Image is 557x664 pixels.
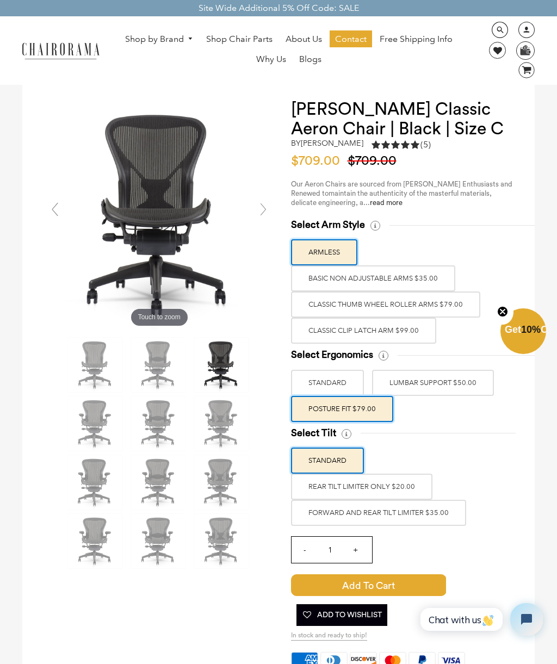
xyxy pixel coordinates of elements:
a: [PERSON_NAME] [301,138,363,148]
nav: DesktopNavigation [110,30,468,71]
span: (5) [420,139,431,151]
span: Add To Wishlist [302,604,382,626]
a: read more [370,199,403,206]
img: Herman Miller Classic Aeron Chair | Black | Size C - chairorama [131,396,185,451]
img: Herman Miller Classic Aeron Chair | Black | Size C - chairorama [131,514,185,568]
a: About Us [280,30,327,48]
img: Herman Miller Classic Aeron Chair | Black | Size C - chairorama [68,514,122,568]
label: POSTURE FIT $79.00 [291,396,393,422]
img: chairorama [17,41,104,60]
label: BASIC NON ADJUSTABLE ARMS $35.00 [291,265,455,291]
img: Herman Miller Classic Aeron Chair | Black | Size C - chairorama [68,455,122,510]
img: DSC_4714_226142ee-11b0-473f-9402-c02cf8799031_grande.jpg [44,100,275,330]
a: Blogs [294,51,327,68]
img: Herman Miller Classic Aeron Chair | Black | Size C - chairorama [68,338,122,392]
span: Blogs [299,54,321,65]
span: In stock and ready to ship! [291,631,367,641]
span: Select Arm Style [291,219,365,231]
span: Our Aeron Chairs are sourced from [PERSON_NAME] Enthusiasts and Renewed to [291,181,512,197]
button: Add to Cart [291,574,447,596]
span: Get Off [505,324,555,335]
a: 5.0 rating (5 votes) [372,139,431,153]
input: + [343,537,369,563]
input: - [292,537,318,563]
img: Herman Miller Classic Aeron Chair | Black | Size C - chairorama [68,396,122,451]
span: $709.00 [291,154,345,167]
iframe: Tidio Chat [409,594,552,645]
span: maintain the authenticity of the masterful materials, delicate engineering, a... [291,190,492,206]
img: Herman Miller Classic Aeron Chair | Black | Size C - chairorama [194,514,249,568]
div: 5.0 rating (5 votes) [372,139,431,151]
label: STANDARD [291,370,364,396]
button: Add To Wishlist [296,604,387,626]
a: Contact [330,30,372,48]
img: Herman Miller Classic Aeron Chair | Black | Size C - chairorama [131,455,185,510]
div: Get10%OffClose teaser [500,309,546,355]
span: Shop Chair Parts [206,34,273,45]
h1: [PERSON_NAME] Classic Aeron Chair | Black | Size C [291,100,513,139]
a: Free Shipping Info [374,30,458,48]
label: STANDARD [291,448,364,474]
a: Shop by Brand [120,31,199,48]
span: About Us [286,34,322,45]
button: Close teaser [492,300,513,325]
a: Shop Chair Parts [201,30,278,48]
span: Free Shipping Info [380,34,453,45]
label: REAR TILT LIMITER ONLY $20.00 [291,474,432,500]
span: Select Ergonomics [291,349,373,361]
label: FORWARD AND REAR TILT LIMITER $35.00 [291,500,466,526]
a: Touch to zoom [44,209,275,219]
img: WhatsApp_Image_2024-07-12_at_16.23.01.webp [517,42,534,58]
label: Classic Clip Latch Arm $99.00 [291,318,436,344]
h2: by [291,139,363,148]
label: ARMLESS [291,239,357,265]
span: 10% [521,324,541,335]
label: Classic Thumb Wheel Roller Arms $79.00 [291,291,480,318]
span: $709.00 [348,154,402,167]
img: Herman Miller Classic Aeron Chair | Black | Size C - chairorama [194,338,249,392]
img: Herman Miller Classic Aeron Chair | Black | Size C - chairorama [131,338,185,392]
a: Why Us [251,51,292,68]
img: Herman Miller Classic Aeron Chair | Black | Size C - chairorama [194,396,249,451]
img: Herman Miller Classic Aeron Chair | Black | Size C - chairorama [194,455,249,510]
span: Contact [335,34,367,45]
span: Select Tilt [291,427,336,439]
span: Why Us [256,54,286,65]
label: LUMBAR SUPPORT $50.00 [372,370,494,396]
